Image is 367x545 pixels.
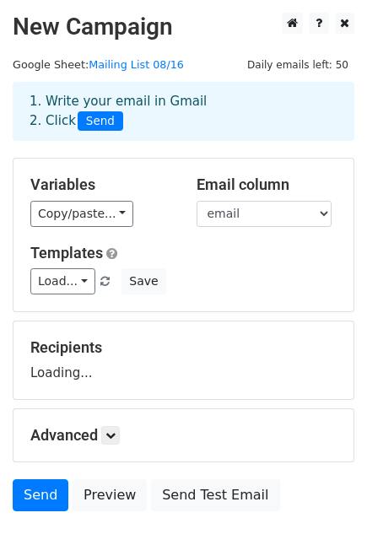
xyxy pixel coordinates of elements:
[30,244,103,262] a: Templates
[30,175,171,194] h5: Variables
[30,268,95,294] a: Load...
[78,111,123,132] span: Send
[89,58,184,71] a: Mailing List 08/16
[30,338,337,382] div: Loading...
[241,56,354,74] span: Daily emails left: 50
[121,268,165,294] button: Save
[30,201,133,227] a: Copy/paste...
[17,92,350,131] div: 1. Write your email in Gmail 2. Click
[13,58,184,71] small: Google Sheet:
[241,58,354,71] a: Daily emails left: 50
[73,479,147,511] a: Preview
[197,175,337,194] h5: Email column
[30,338,337,357] h5: Recipients
[13,13,354,41] h2: New Campaign
[30,426,337,445] h5: Advanced
[13,479,68,511] a: Send
[151,479,279,511] a: Send Test Email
